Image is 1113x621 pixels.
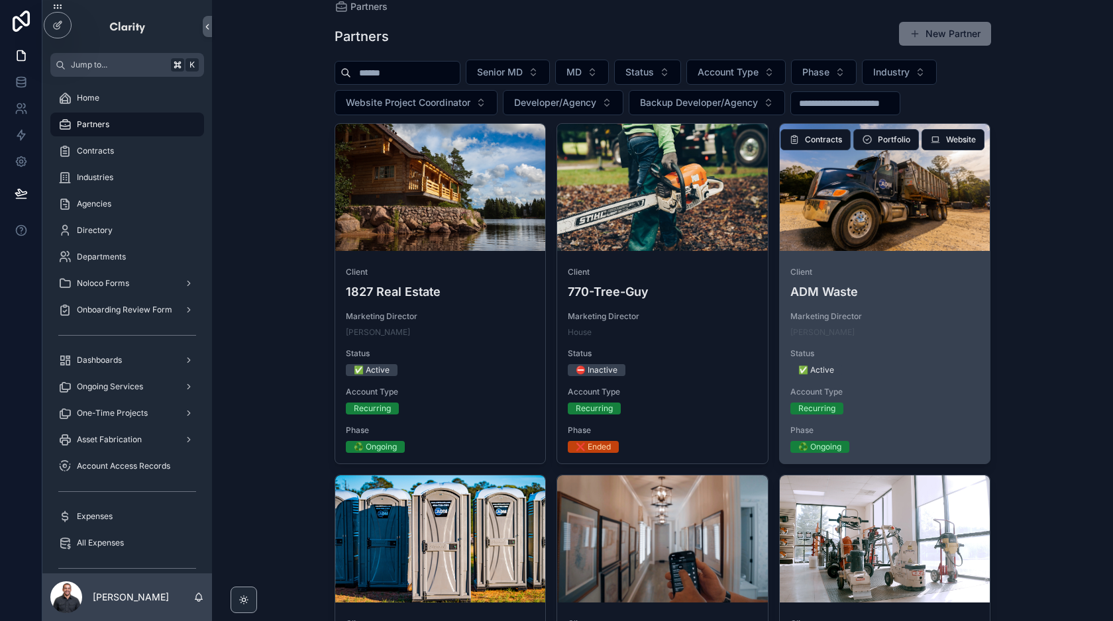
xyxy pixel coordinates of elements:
[568,311,757,322] span: Marketing Director
[853,129,919,150] button: Portfolio
[50,218,204,242] a: Directory
[50,401,204,425] a: One-Time Projects
[346,96,470,109] span: Website Project Coordinator
[790,425,980,436] span: Phase
[50,454,204,478] a: Account Access Records
[568,267,757,277] span: Client
[686,60,786,85] button: Select Button
[109,16,146,37] img: App logo
[77,305,172,315] span: Onboarding Review Form
[780,129,851,150] button: Contracts
[77,538,124,548] span: All Expenses
[798,364,834,376] div: ✅ Active
[77,408,148,418] span: One-Time Projects
[614,60,681,85] button: Select Button
[346,311,535,322] span: Marketing Director
[798,403,835,414] div: Recurring
[77,252,126,262] span: Departments
[790,387,980,397] span: Account Type
[790,267,980,277] span: Client
[790,348,980,359] span: Status
[640,96,758,109] span: Backup Developer/Agency
[576,364,617,376] div: ⛔ Inactive
[568,283,757,301] h4: 770-Tree-Guy
[346,425,535,436] span: Phase
[555,60,609,85] button: Select Button
[335,27,389,46] h1: Partners
[346,327,410,338] a: [PERSON_NAME]
[862,60,937,85] button: Select Button
[335,90,498,115] button: Select Button
[798,441,841,453] div: ♻️ Ongoing
[625,66,654,79] span: Status
[791,60,857,85] button: Select Button
[629,90,785,115] button: Select Button
[77,278,129,289] span: Noloco Forms
[946,134,976,145] span: Website
[354,441,397,453] div: ♻️ Ongoing
[77,461,170,471] span: Account Access Records
[566,66,582,79] span: MD
[346,283,535,301] h4: 1827 Real Estate
[557,124,768,251] div: 770-Cropped.webp
[576,403,613,414] div: Recurring
[50,531,204,555] a: All Expenses
[50,348,204,372] a: Dashboards
[878,134,910,145] span: Portfolio
[77,146,114,156] span: Contracts
[50,298,204,322] a: Onboarding Review Form
[77,225,113,236] span: Directory
[50,428,204,452] a: Asset Fabrication
[790,283,980,301] h4: ADM Waste
[50,192,204,216] a: Agencies
[922,129,984,150] button: Website
[77,172,113,183] span: Industries
[50,86,204,110] a: Home
[77,93,99,103] span: Home
[77,434,142,445] span: Asset Fabrication
[354,403,391,414] div: Recurring
[42,77,212,573] div: scrollable content
[466,60,550,85] button: Select Button
[335,123,547,464] a: Client1827 Real EstateMarketing Director[PERSON_NAME]Status✅ ActiveAccount TypeRecurringPhase♻️ O...
[503,90,623,115] button: Select Button
[576,441,611,453] div: ❌ Ended
[568,387,757,397] span: Account Type
[50,113,204,136] a: Partners
[50,53,204,77] button: Jump to...K
[77,199,111,209] span: Agencies
[346,267,535,277] span: Client
[77,355,122,365] span: Dashboards
[50,504,204,528] a: Expenses
[477,66,523,79] span: Senior MD
[346,387,535,397] span: Account Type
[50,139,204,163] a: Contracts
[790,311,980,322] span: Marketing Director
[780,475,990,602] div: able-Cropped.webp
[568,327,592,338] a: House
[77,119,109,130] span: Partners
[50,166,204,189] a: Industries
[50,271,204,295] a: Noloco Forms
[93,591,169,604] p: [PERSON_NAME]
[802,66,829,79] span: Phase
[790,327,855,338] a: [PERSON_NAME]
[899,22,991,46] button: New Partner
[873,66,910,79] span: Industry
[556,123,768,464] a: Client770-Tree-GuyMarketing DirectorHouseStatus⛔ InactiveAccount TypeRecurringPhase❌ Ended
[346,348,535,359] span: Status
[557,475,768,602] div: Aarons.webp
[187,60,197,70] span: K
[779,123,991,464] a: ClientADM WasteMarketing Director[PERSON_NAME]Status✅ ActiveAccount TypeRecurringPhase♻️ OngoingW...
[698,66,759,79] span: Account Type
[77,381,143,392] span: Ongoing Services
[568,425,757,436] span: Phase
[77,511,113,522] span: Expenses
[354,364,390,376] div: ✅ Active
[50,245,204,269] a: Departments
[335,475,546,602] div: DSC05378-_1_.webp
[335,124,546,251] div: 1827.webp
